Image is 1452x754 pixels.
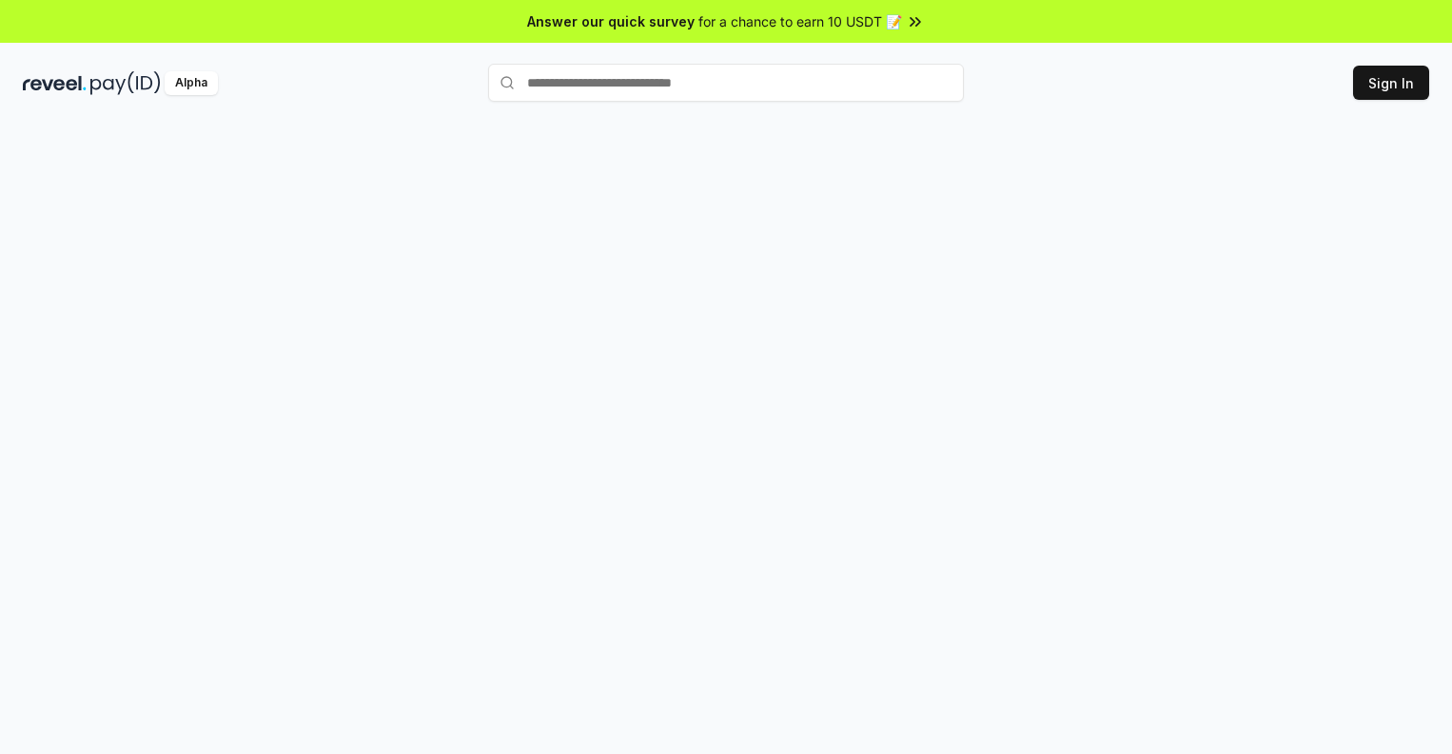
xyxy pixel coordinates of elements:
[165,71,218,95] div: Alpha
[698,11,902,31] span: for a chance to earn 10 USDT 📝
[527,11,695,31] span: Answer our quick survey
[1353,66,1429,100] button: Sign In
[23,71,87,95] img: reveel_dark
[90,71,161,95] img: pay_id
